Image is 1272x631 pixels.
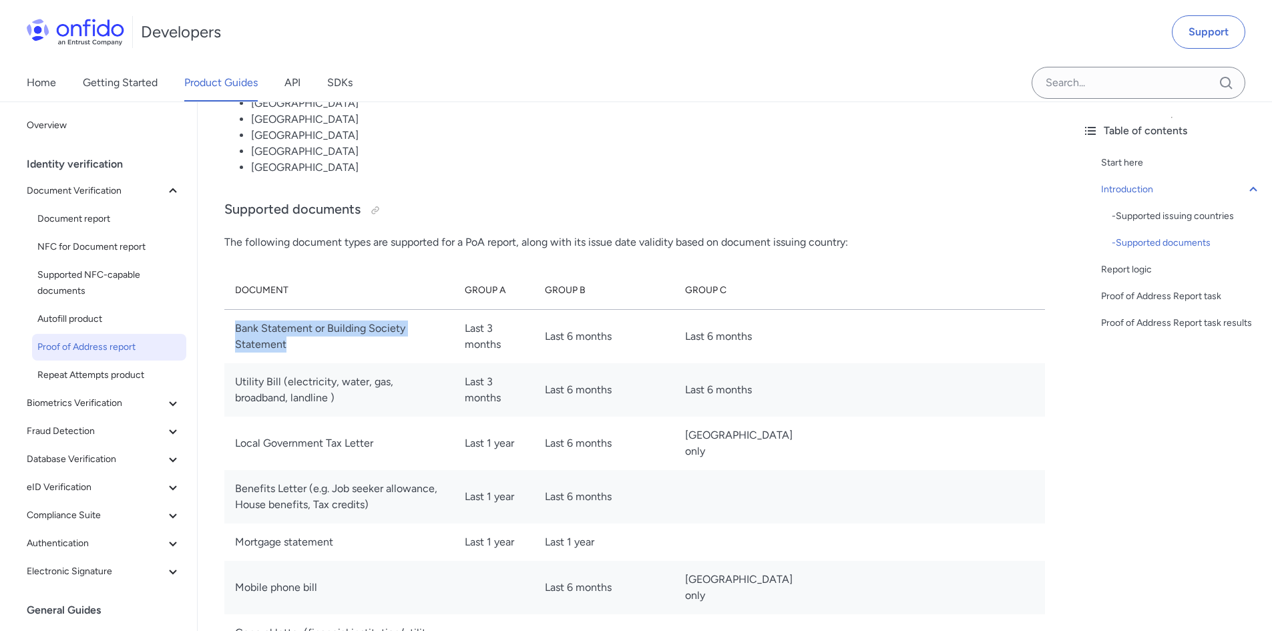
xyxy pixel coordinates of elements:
td: [GEOGRAPHIC_DATA] only [674,561,815,614]
a: Document report [32,206,186,232]
a: Support [1172,15,1245,49]
div: - Supported issuing countries [1112,208,1261,224]
a: Proof of Address Report task [1101,288,1261,304]
li: [GEOGRAPHIC_DATA] [251,95,1045,112]
span: Database Verification [27,451,165,467]
input: Onfido search input field [1032,67,1245,99]
div: General Guides [27,597,192,624]
span: eID Verification [27,479,165,495]
h3: Supported documents [224,200,1045,221]
a: Home [27,64,56,101]
th: Document [224,272,454,310]
td: Last 6 months [534,417,674,470]
a: Introduction [1101,182,1261,198]
a: SDKs [327,64,353,101]
span: Proof of Address report [37,339,181,355]
a: Autofill product [32,306,186,333]
td: Last 6 months [534,363,674,417]
a: API [284,64,300,101]
span: Overview [27,118,181,134]
button: eID Verification [21,474,186,501]
p: The following document types are supported for a PoA report, along with its issue date validity b... [224,234,1045,250]
td: Local Government Tax Letter [224,417,454,470]
span: Repeat Attempts product [37,367,181,383]
span: Fraud Detection [27,423,165,439]
td: [GEOGRAPHIC_DATA] only [674,417,815,470]
span: Biometrics Verification [27,395,165,411]
td: Last 6 months [534,470,674,523]
a: -Supported documents [1112,235,1261,251]
div: Table of contents [1082,123,1261,139]
a: Report logic [1101,262,1261,278]
th: Group B [534,272,674,310]
td: Last 1 year [454,470,534,523]
h1: Developers [141,21,221,43]
a: Overview [21,112,186,139]
a: Proof of Address Report task results [1101,315,1261,331]
td: Last 6 months [534,309,674,363]
span: Authentication [27,536,165,552]
button: Biometrics Verification [21,390,186,417]
a: Supported NFC-capable documents [32,262,186,304]
span: Supported NFC-capable documents [37,267,181,299]
span: Document report [37,211,181,227]
td: Last 6 months [674,363,815,417]
td: Mobile phone bill [224,561,454,614]
th: Group C [674,272,815,310]
a: Start here [1101,155,1261,171]
div: - Supported documents [1112,235,1261,251]
span: NFC for Document report [37,239,181,255]
td: Bank Statement or Building Society Statement [224,309,454,363]
a: NFC for Document report [32,234,186,260]
td: Last 1 year [454,523,534,561]
a: -Supported issuing countries [1112,208,1261,224]
td: Last 6 months [674,309,815,363]
a: Product Guides [184,64,258,101]
a: Proof of Address report [32,334,186,361]
li: [GEOGRAPHIC_DATA] [251,160,1045,176]
a: Getting Started [83,64,158,101]
a: Repeat Attempts product [32,362,186,389]
li: [GEOGRAPHIC_DATA] [251,128,1045,144]
button: Electronic Signature [21,558,186,585]
td: Utility Bill (electricity, water, gas, broadband, landline ) [224,363,454,417]
div: Identity verification [27,151,192,178]
button: Document Verification [21,178,186,204]
td: Last 1 year [454,417,534,470]
td: Mortgage statement [224,523,454,561]
th: Group A [454,272,534,310]
td: Last 6 months [534,561,674,614]
img: Onfido Logo [27,19,124,45]
li: [GEOGRAPHIC_DATA] [251,144,1045,160]
td: Benefits Letter (e.g. Job seeker allowance, House benefits, Tax credits) [224,470,454,523]
button: Compliance Suite [21,502,186,529]
td: Last 1 year [534,523,674,561]
span: Autofill product [37,311,181,327]
span: Compliance Suite [27,507,165,523]
li: [GEOGRAPHIC_DATA] [251,112,1045,128]
td: Last 3 months [454,309,534,363]
button: Authentication [21,530,186,557]
button: Fraud Detection [21,418,186,445]
td: Last 3 months [454,363,534,417]
span: Electronic Signature [27,564,165,580]
button: Database Verification [21,446,186,473]
span: Document Verification [27,183,165,199]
